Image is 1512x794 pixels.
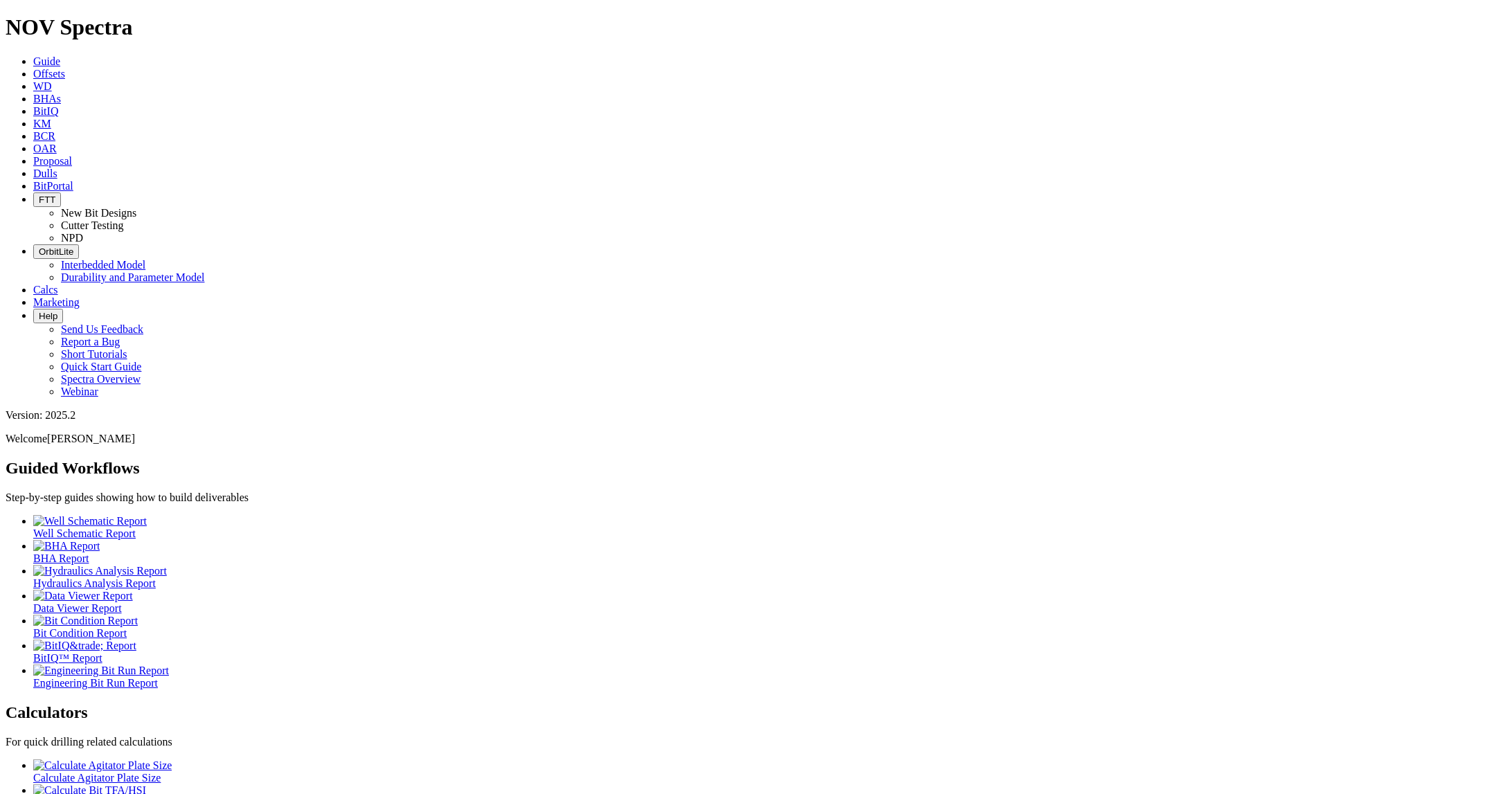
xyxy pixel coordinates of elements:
img: BHA Report [33,540,100,552]
a: Marketing [33,296,80,308]
a: OAR [33,143,57,154]
a: KM [33,118,51,129]
button: OrbitLite [33,244,79,259]
a: Dulls [33,168,57,179]
a: Guide [33,55,60,67]
a: BHAs [33,93,61,105]
a: Report a Bug [61,336,120,348]
a: BitIQ&trade; Report BitIQ™ Report [33,640,1506,664]
p: For quick drilling related calculations [6,736,1506,748]
a: Calcs [33,284,58,296]
img: Engineering Bit Run Report [33,665,169,677]
a: Quick Start Guide [61,361,141,372]
h2: Guided Workflows [6,459,1506,478]
a: Data Viewer Report Data Viewer Report [33,590,1506,614]
a: Well Schematic Report Well Schematic Report [33,515,1506,539]
button: Help [33,309,63,323]
h2: Calculators [6,703,1506,722]
a: Hydraulics Analysis Report Hydraulics Analysis Report [33,565,1506,589]
a: Interbedded Model [61,259,145,271]
img: Well Schematic Report [33,515,147,527]
img: BitIQ&trade; Report [33,640,136,652]
span: Data Viewer Report [33,602,122,614]
a: Webinar [61,386,98,397]
a: New Bit Designs [61,207,136,219]
span: Engineering Bit Run Report [33,677,158,689]
a: BitIQ [33,105,58,117]
a: Spectra Overview [61,373,141,385]
a: BHA Report BHA Report [33,540,1506,564]
div: Version: 2025.2 [6,409,1506,422]
h1: NOV Spectra [6,15,1506,40]
span: OrbitLite [39,246,73,257]
a: Durability and Parameter Model [61,271,205,283]
span: Hydraulics Analysis Report [33,577,156,589]
a: Proposal [33,155,72,167]
button: FTT [33,192,61,207]
img: Data Viewer Report [33,590,133,602]
span: BHA Report [33,552,89,564]
a: WD [33,80,52,92]
span: Bit Condition Report [33,627,127,639]
a: Bit Condition Report Bit Condition Report [33,615,1506,639]
a: Send Us Feedback [61,323,143,335]
a: BCR [33,130,55,142]
img: Hydraulics Analysis Report [33,565,167,577]
a: Offsets [33,68,65,80]
a: Engineering Bit Run Report Engineering Bit Run Report [33,665,1506,689]
a: Short Tutorials [61,348,127,360]
img: Bit Condition Report [33,615,138,627]
a: Cutter Testing [61,219,124,231]
span: Help [39,311,57,321]
span: [PERSON_NAME] [47,433,135,444]
img: Calculate Agitator Plate Size [33,759,172,772]
p: Step-by-step guides showing how to build deliverables [6,491,1506,504]
span: FTT [39,195,55,205]
span: BitIQ™ Report [33,652,102,664]
span: Well Schematic Report [33,527,136,539]
a: BitPortal [33,180,73,192]
a: NPD [61,232,83,244]
a: Calculate Agitator Plate Size Calculate Agitator Plate Size [33,759,1506,784]
p: Welcome [6,433,1506,445]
